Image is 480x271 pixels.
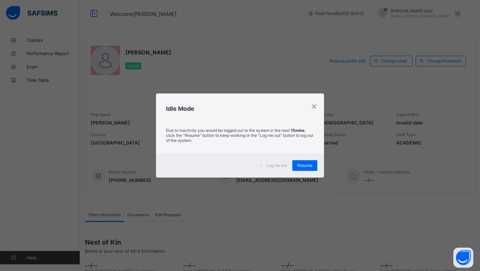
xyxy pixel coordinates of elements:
strong: 15mins [291,128,305,133]
span: Log me out [266,163,287,168]
div: × [311,100,317,111]
h2: Idle Mode [166,105,314,112]
span: Resume [297,163,312,168]
button: Open asap [453,248,473,268]
p: Due to inactivity you would be logged out to the system in the next , click the "Resume" button t... [166,128,314,143]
